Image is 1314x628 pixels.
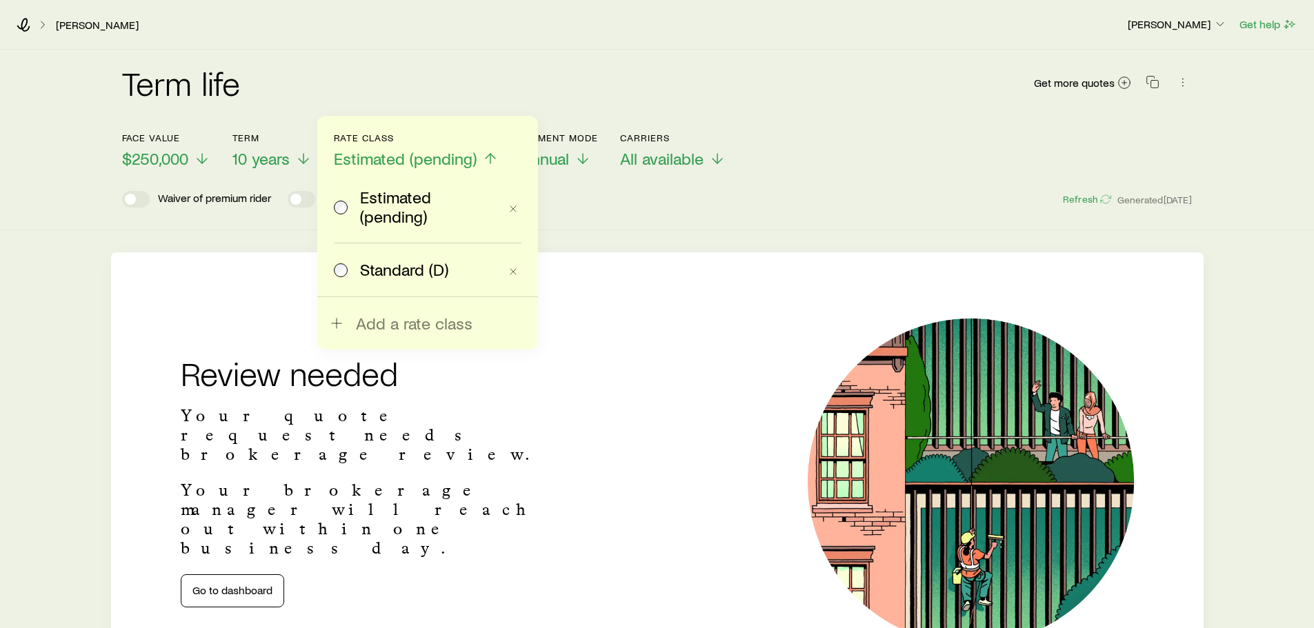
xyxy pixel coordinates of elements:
[620,132,726,143] p: Carriers
[181,356,577,389] h2: Review needed
[122,149,188,168] span: $250,000
[1034,77,1115,88] span: Get more quotes
[181,480,577,558] p: Your brokerage manager will reach out within one business day.
[181,574,284,607] a: Go to dashboard
[232,149,290,168] span: 10 years
[1062,193,1112,206] button: Refresh
[521,132,599,169] button: Payment ModeAnnual
[55,19,139,32] a: [PERSON_NAME]
[334,132,499,169] button: Rate ClassEstimated (pending)
[158,191,271,207] p: Waiver of premium rider
[620,132,726,169] button: CarriersAll available
[232,132,312,143] p: Term
[1128,17,1227,31] p: [PERSON_NAME]
[1164,194,1193,206] span: [DATE]
[521,132,599,143] p: Payment Mode
[1033,75,1132,91] a: Get more quotes
[122,132,210,169] button: Face value$250,000
[334,132,499,143] p: Rate Class
[334,149,477,168] span: Estimated (pending)
[1117,194,1192,206] span: Generated
[1239,17,1297,32] button: Get help
[181,406,577,464] p: Your quote request needs brokerage review.
[232,132,312,169] button: Term10 years
[122,66,241,99] h2: Term life
[521,149,569,168] span: Annual
[1127,17,1228,33] button: [PERSON_NAME]
[620,149,704,168] span: All available
[122,132,210,143] p: Face value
